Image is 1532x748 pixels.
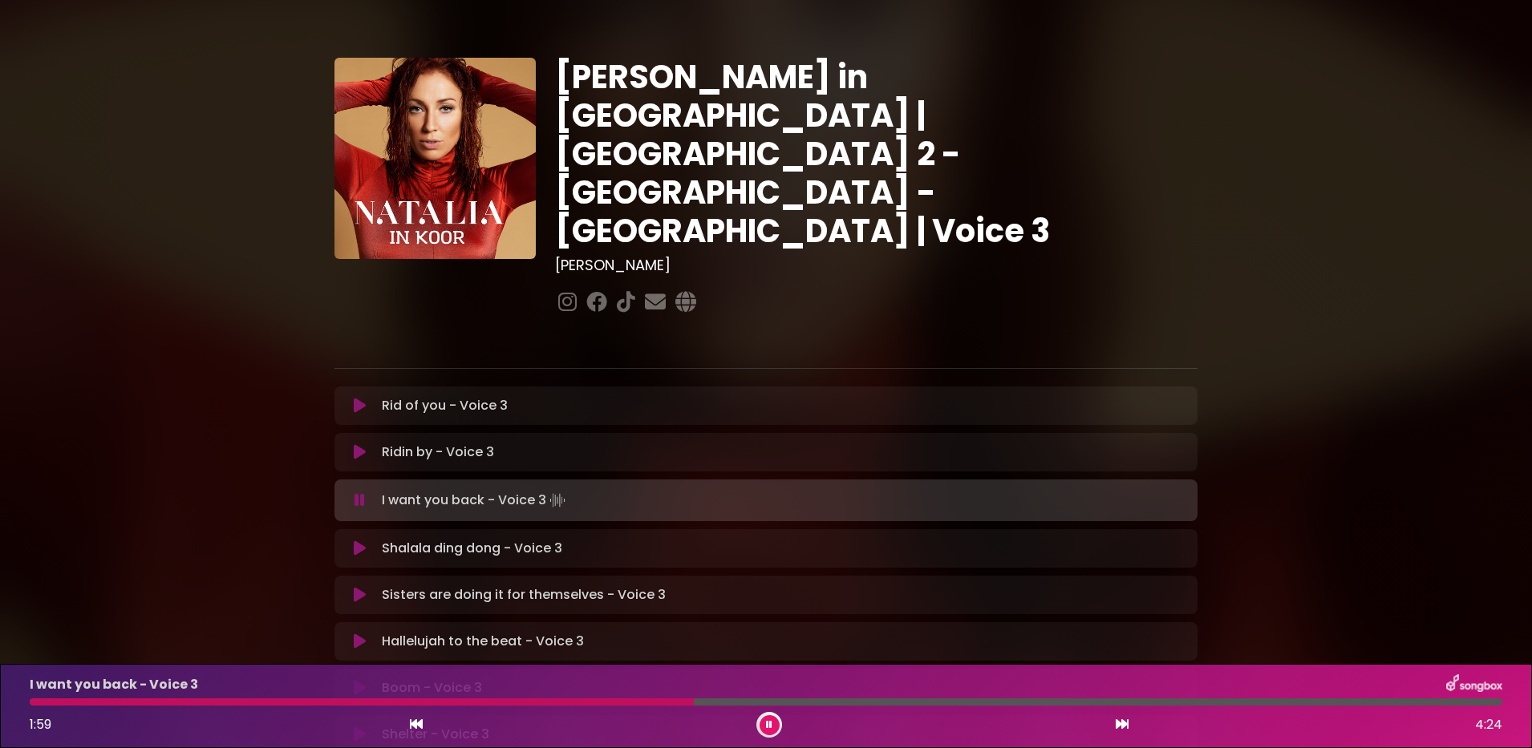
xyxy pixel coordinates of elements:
[382,539,562,558] p: Shalala ding dong - Voice 3
[382,443,494,462] p: Ridin by - Voice 3
[1475,715,1502,734] span: 4:24
[382,396,508,415] p: Rid of you - Voice 3
[334,58,536,259] img: YTVS25JmS9CLUqXqkEhs
[1446,674,1502,695] img: songbox-logo-white.png
[382,585,666,604] p: Sisters are doing it for themselves - Voice 3
[382,632,584,651] p: Hallelujah to the beat - Voice 3
[30,715,51,734] span: 1:59
[555,58,1198,250] h1: [PERSON_NAME] in [GEOGRAPHIC_DATA] | [GEOGRAPHIC_DATA] 2 - [GEOGRAPHIC_DATA] - [GEOGRAPHIC_DATA] ...
[30,675,198,694] p: I want you back - Voice 3
[555,257,1198,274] h3: [PERSON_NAME]
[382,489,569,511] p: I want you back - Voice 3
[546,489,569,511] img: waveform4.gif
